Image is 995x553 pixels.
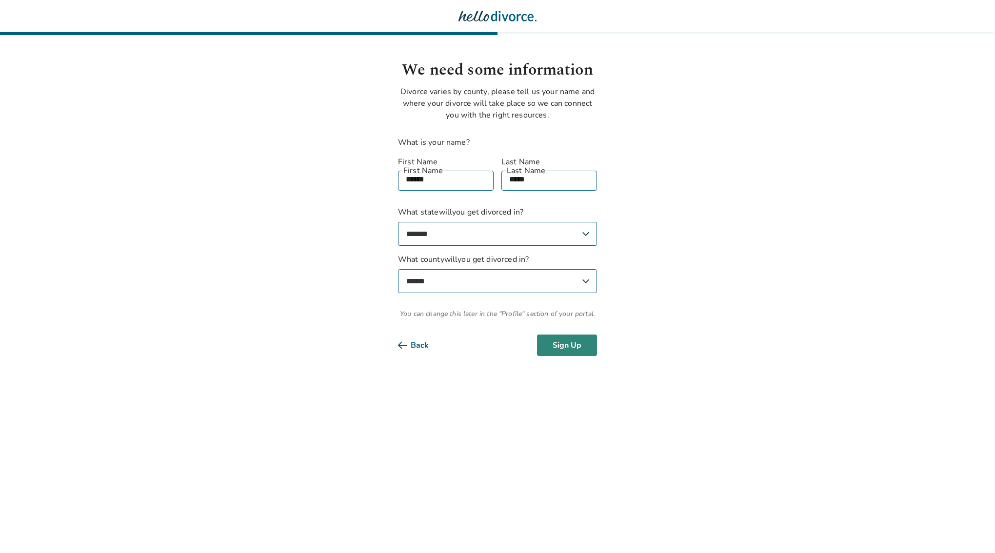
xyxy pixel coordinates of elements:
[398,309,597,319] span: You can change this later in the "Profile" section of your portal.
[537,335,597,356] button: Sign Up
[398,222,597,246] select: What statewillyou get divorced in?
[398,137,470,148] label: What is your name?
[398,254,597,293] label: What county will you get divorced in?
[398,156,494,168] label: First Name
[458,6,537,26] img: Hello Divorce Logo
[398,59,597,82] h1: We need some information
[398,335,444,356] button: Back
[946,506,995,553] iframe: Chat Widget
[398,269,597,293] select: What countywillyou get divorced in?
[398,206,597,246] label: What state will you get divorced in?
[501,156,597,168] label: Last Name
[398,86,597,121] p: Divorce varies by county, please tell us your name and where your divorce will take place so we c...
